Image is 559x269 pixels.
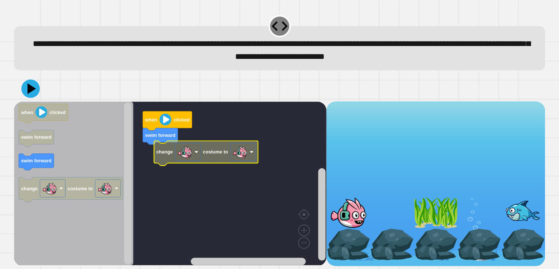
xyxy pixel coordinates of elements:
[174,117,189,123] text: clicked
[203,149,228,155] text: costume to
[145,132,176,138] text: swim forward
[21,110,33,115] text: when
[68,186,93,191] text: costume to
[21,186,38,191] text: change
[14,102,326,266] div: Blockly Workspace
[21,135,52,140] text: swim forward
[156,149,173,155] text: change
[145,117,157,123] text: when
[50,110,66,115] text: clicked
[21,158,52,164] text: swim forward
